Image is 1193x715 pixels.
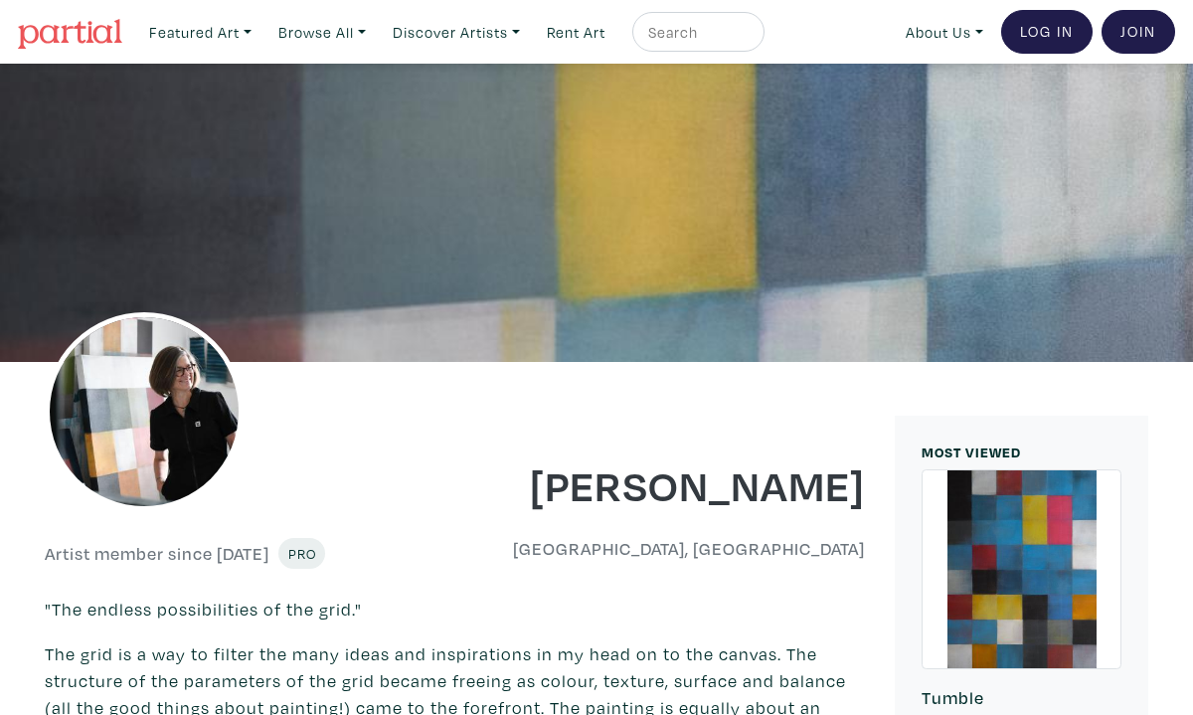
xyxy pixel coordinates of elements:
[45,543,269,565] h6: Artist member since [DATE]
[922,687,1121,709] h6: Tumble
[1001,10,1093,54] a: Log In
[646,20,746,45] input: Search
[269,12,375,53] a: Browse All
[45,596,865,623] p: "The endless possibilities of the grid."
[470,538,866,560] h6: [GEOGRAPHIC_DATA], [GEOGRAPHIC_DATA]
[897,12,992,53] a: About Us
[922,443,1021,461] small: MOST VIEWED
[287,544,316,563] span: Pro
[470,457,866,511] h1: [PERSON_NAME]
[140,12,260,53] a: Featured Art
[1102,10,1175,54] a: Join
[538,12,614,53] a: Rent Art
[45,312,244,511] img: phpThumb.php
[384,12,529,53] a: Discover Artists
